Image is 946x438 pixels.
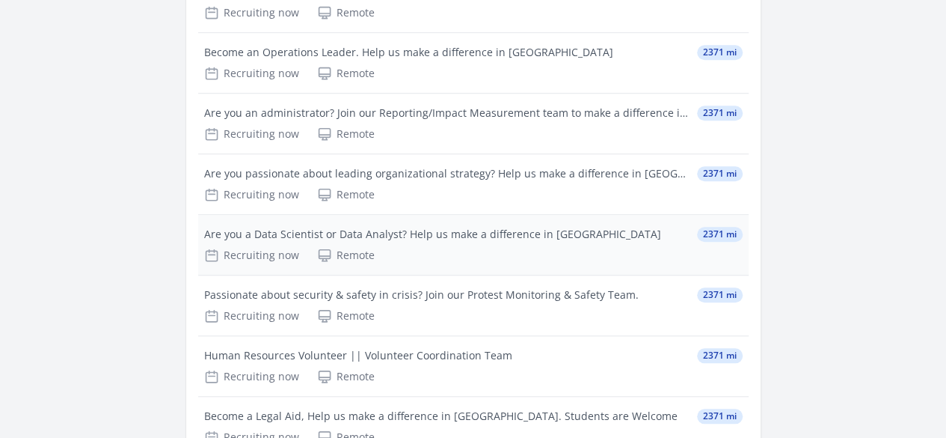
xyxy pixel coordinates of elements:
span: 2371 mi [697,409,743,424]
div: Are you a Data Scientist or Data Analyst? Help us make a difference in [GEOGRAPHIC_DATA] [204,227,661,242]
div: Remote [317,248,375,263]
div: Are you passionate about leading organizational strategy? Help us make a difference in [GEOGRAPHI... [204,166,691,181]
div: Recruiting now [204,248,299,263]
span: 2371 mi [697,227,743,242]
span: 2371 mi [697,166,743,181]
span: 2371 mi [697,106,743,121]
span: 2371 mi [697,288,743,302]
span: 2371 mi [697,45,743,60]
a: Passionate about security & safety in crisis? Join our Protest Monitoring & Safety Team. 2371 mi ... [198,276,749,335]
a: Are you an administrator? Join our Reporting/Impact Measurement team to make a difference in [GEO... [198,94,749,153]
div: Remote [317,5,375,20]
a: Are you passionate about leading organizational strategy? Help us make a difference in [GEOGRAPHI... [198,154,749,214]
div: Remote [317,187,375,202]
div: Recruiting now [204,308,299,323]
a: Are you a Data Scientist or Data Analyst? Help us make a difference in [GEOGRAPHIC_DATA] 2371 mi ... [198,215,749,275]
a: Become an Operations Leader. Help us make a difference in [GEOGRAPHIC_DATA] 2371 mi Recruiting no... [198,33,749,93]
div: Become a Legal Aid, Help us make a difference in [GEOGRAPHIC_DATA]. Students are Welcome [204,409,678,424]
div: Remote [317,66,375,81]
div: Human Resources Volunteer || Volunteer Coordination Team [204,348,512,363]
div: Remote [317,308,375,323]
div: Are you an administrator? Join our Reporting/Impact Measurement team to make a difference in [GEO... [204,106,691,121]
span: 2371 mi [697,348,743,363]
div: Remote [317,127,375,142]
div: Recruiting now [204,369,299,384]
div: Become an Operations Leader. Help us make a difference in [GEOGRAPHIC_DATA] [204,45,613,60]
a: Human Resources Volunteer || Volunteer Coordination Team 2371 mi Recruiting now Remote [198,336,749,396]
div: Recruiting now [204,66,299,81]
div: Passionate about security & safety in crisis? Join our Protest Monitoring & Safety Team. [204,288,639,302]
div: Recruiting now [204,5,299,20]
div: Recruiting now [204,127,299,142]
div: Remote [317,369,375,384]
div: Recruiting now [204,187,299,202]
